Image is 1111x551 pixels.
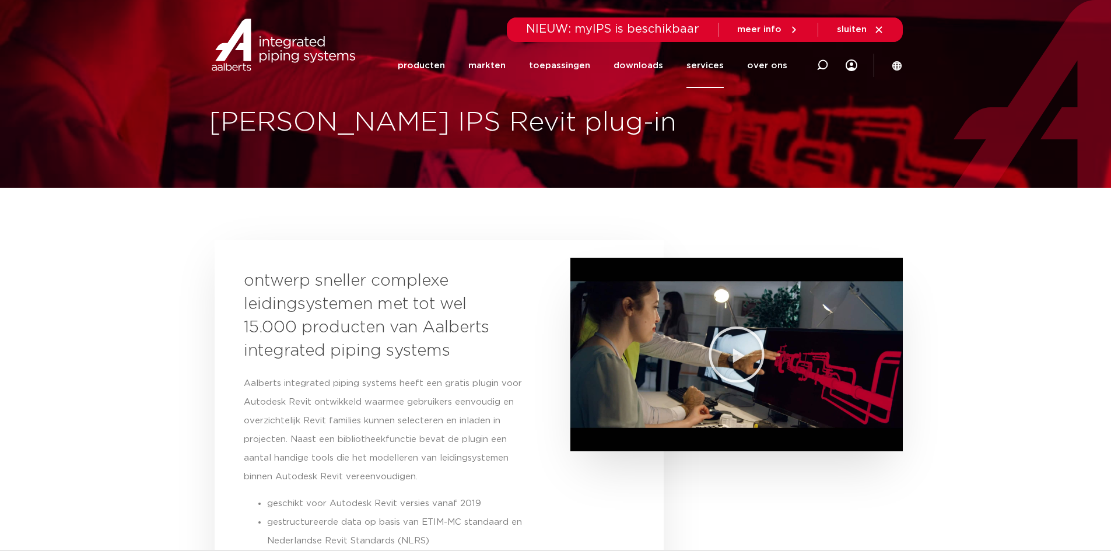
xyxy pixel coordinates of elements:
div: my IPS [846,52,857,78]
h3: ontwerp sneller complexe leidingsystemen met tot wel 15.000 producten van Aalberts integrated pip... [244,269,500,363]
a: meer info [737,24,799,35]
li: gestructureerde data op basis van ETIM-MC standaard en Nederlandse Revit Standards (NLRS) [267,513,530,550]
a: toepassingen [529,43,590,88]
span: meer info [737,25,781,34]
p: Aalberts integrated piping systems heeft een gratis plugin voor Autodesk Revit ontwikkeld waarmee... [244,374,530,486]
span: NIEUW: myIPS is beschikbaar [526,23,699,35]
a: producten [398,43,445,88]
div: Video afspelen [707,325,766,384]
a: services [686,43,724,88]
span: sluiten [837,25,867,34]
a: over ons [747,43,787,88]
a: sluiten [837,24,884,35]
h1: [PERSON_NAME] IPS Revit plug-in [209,104,1106,142]
a: markten [468,43,506,88]
a: downloads [614,43,663,88]
nav: Menu [398,43,787,88]
li: geschikt voor Autodesk Revit versies vanaf 2019 [267,494,530,513]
